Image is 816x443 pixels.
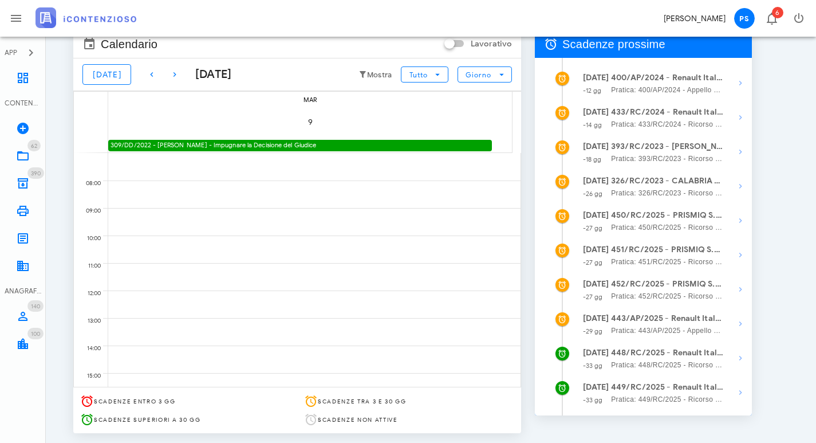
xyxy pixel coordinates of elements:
button: Mostra dettagli [729,72,752,95]
span: 140 [31,303,40,310]
div: 11:00 [74,260,103,272]
button: Mostra dettagli [729,347,752,370]
div: 15:00 [74,370,103,382]
strong: [DATE] [583,73,609,83]
span: Scadenze tra 3 e 30 gg [318,398,407,405]
strong: 449/RC/2025 - Renault Italia Spa - In attesa della Costituzione in Giudizio controparte [611,381,724,394]
small: -29 gg [583,327,603,335]
span: Scadenze non attive [318,416,398,424]
span: Distintivo [27,300,44,312]
small: -33 gg [583,396,603,404]
strong: 452/RC/2025 - PRISMIQ S.R.L. - Inviare Ricorso [611,278,724,291]
small: -33 gg [583,362,603,370]
span: Pratica: 450/RC/2025 - Ricorso contro Agenzia Delle Entrate Direzione Provinciale II Di Roma [611,222,724,233]
strong: 393/RC/2023 - [PERSON_NAME] - Impugnare la Decisione del Giudice (Parz. Favorevole) [611,140,724,153]
span: 390 [31,170,41,177]
small: Mostra [367,70,392,80]
span: Distintivo [27,167,44,179]
small: -26 gg [583,190,603,198]
button: Mostra dettagli [729,244,752,266]
div: ANAGRAFICA [5,286,41,296]
span: Giorno [465,70,492,79]
strong: 448/RC/2025 - Renault Italia Spa - In attesa della Costituzione in [GEOGRAPHIC_DATA] controparte [611,347,724,359]
strong: 443/AP/2025 - Renault Italia Spa - Inviare Appello [611,312,724,325]
span: Distintivo [27,140,41,151]
strong: [DATE] [583,107,609,117]
button: Mostra dettagli [729,381,752,404]
strong: [DATE] [583,245,609,254]
span: [DATE] [92,70,121,80]
div: 14:00 [74,342,103,355]
small: -27 gg [583,293,603,301]
strong: 433/RC/2024 - Renault Italia Spa - Depositare Documenti per Udienza [611,106,724,119]
button: PS [730,5,758,32]
strong: [DATE] [583,142,609,151]
strong: [DATE] [583,279,609,289]
div: mar [108,92,512,106]
strong: [DATE] [583,176,609,186]
span: PS [734,8,755,29]
button: 9 [294,106,326,138]
small: -12 gg [583,87,602,95]
span: Distintivo [772,7,783,18]
small: -27 gg [583,258,603,266]
button: Distintivo [758,5,785,32]
button: Tutto [401,66,448,83]
span: Distintivo [27,328,44,339]
div: 12:00 [74,287,103,300]
div: [PERSON_NAME] [664,13,726,25]
span: Tutto [409,70,428,79]
strong: [DATE] [583,210,609,220]
span: 100 [31,330,40,338]
button: Mostra dettagli [729,106,752,129]
span: Pratica: 443/AP/2025 - Appello contro Agenzia Delle Entrate Riscossione Provincia Di [GEOGRAPHIC_... [611,325,724,336]
span: 9 [294,117,326,127]
button: Mostra dettagli [729,140,752,163]
span: Scadenze prossime [562,35,665,53]
small: -18 gg [583,155,602,163]
div: [DATE] [186,66,232,83]
strong: 400/AP/2024 - Renault Italia Spa - Presentarsi in Udienza [611,72,724,84]
strong: 450/RC/2025 - PRISMIQ S.R.L. - Inviare Ricorso [611,209,724,222]
button: Mostra dettagli [729,175,752,198]
span: Pratica: 400/AP/2024 - Appello contro Agenzia Delle Entrate Riscossione Provincia Di [GEOGRAPHIC_... [611,84,724,96]
small: -27 gg [583,224,603,232]
label: Lavorativo [471,38,512,50]
div: 309/DD/2022 - [PERSON_NAME] - Impugnare la Decisione del Giudice [108,140,492,151]
span: 62 [31,142,37,150]
strong: [DATE] [583,313,609,323]
img: logo-text-2x.png [36,7,136,28]
div: 10:00 [74,232,103,245]
button: Mostra dettagli [729,278,752,301]
span: Pratica: 448/RC/2025 - Ricorso contro Agenzia Delle Entrate Riscossione Provincia Di [GEOGRAPHIC_... [611,359,724,371]
strong: 326/RC/2023 - CALABRIA AUTO S.R.L. - Depositare Documenti per Udienza [611,175,724,187]
span: Pratica: 326/RC/2023 - Ricorso contro Agenzia Delle Entrate Ufficio Provinciale Di [GEOGRAPHIC_DA... [611,187,724,199]
button: Mostra dettagli [729,312,752,335]
button: [DATE] [82,64,131,85]
div: 13:00 [74,315,103,327]
span: Pratica: 433/RC/2024 - Ricorso contro Agenzia Entrate DIrezione Provinciale 3 - Roma 4 (Udienza) [611,119,724,130]
strong: [DATE] [583,382,609,392]
strong: [DATE] [583,348,609,358]
span: Pratica: 452/RC/2025 - Ricorso contro Agenzia Delle Entrate Direzione Provinciale II Di Roma [611,291,724,302]
div: 09:00 [74,205,103,217]
strong: 451/RC/2025 - PRISMIQ S.R.L. - Inviare Ricorso [611,244,724,256]
button: Giorno [458,66,512,83]
span: Pratica: 393/RC/2023 - Ricorso contro Dipartimento Risorse Economiche Comune Di Roma Capitale, Ae... [611,153,724,164]
div: CONTENZIOSO [5,98,41,108]
span: Scadenze superiori a 30 gg [94,416,200,424]
span: Pratica: 449/RC/2025 - Ricorso contro Agenzia Delle Entrate Riscossione Provincia Di [GEOGRAPHIC_... [611,394,724,405]
span: Pratica: 451/RC/2025 - Ricorso contro Agenzia Delle Entrate Direzione Provinciale II Di Roma [611,256,724,268]
small: -14 gg [583,121,602,129]
span: Calendario [101,35,157,53]
button: Mostra dettagli [729,209,752,232]
span: Scadenze entro 3 gg [94,398,176,405]
div: 08:00 [74,177,103,190]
